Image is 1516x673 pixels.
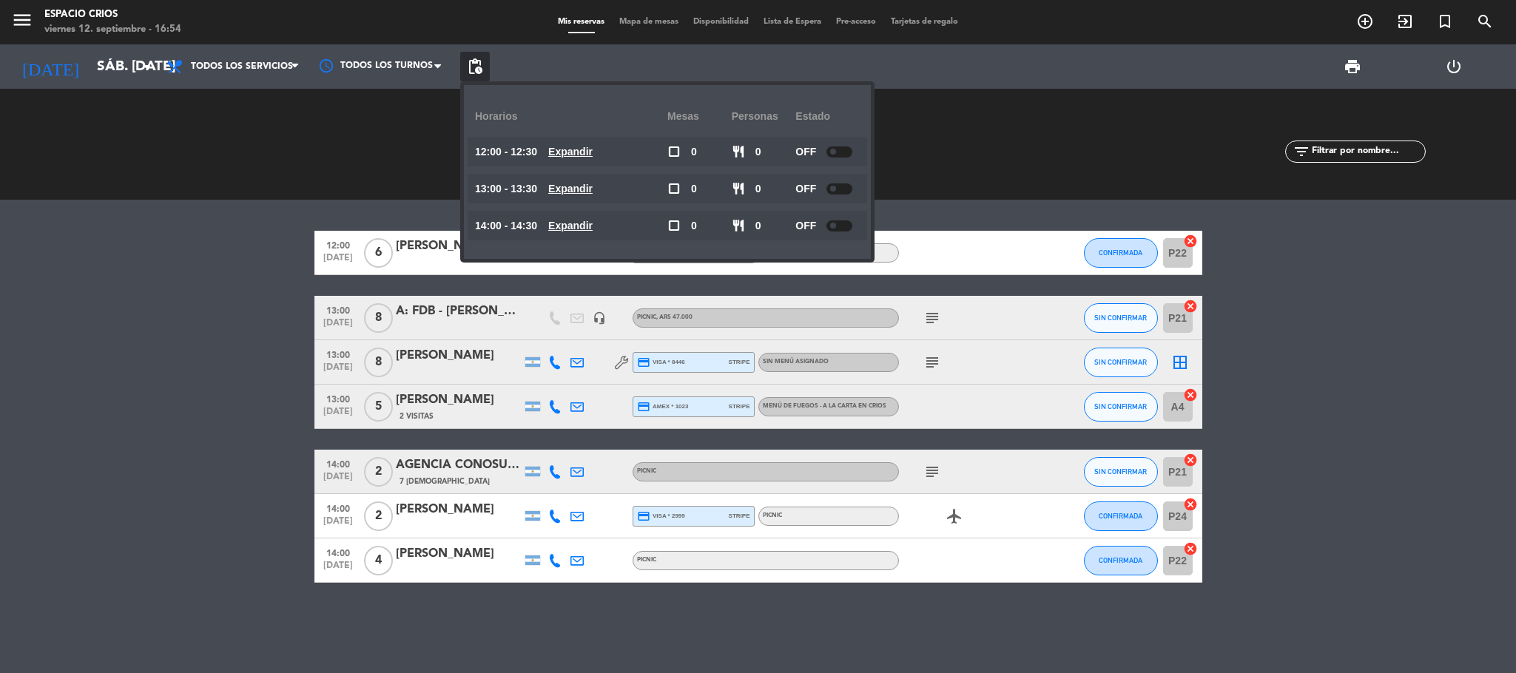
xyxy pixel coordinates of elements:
div: A: FDB - [PERSON_NAME] [396,302,522,321]
span: Mapa de mesas [612,18,686,26]
span: 0 [755,217,761,234]
span: 14:00 - 14:30 [475,217,537,234]
span: Tarjetas de regalo [883,18,966,26]
span: SIN CONFIRMAR [1094,358,1147,366]
span: stripe [729,357,750,367]
span: 2 [364,501,393,531]
span: PICNIC [637,468,656,474]
span: Mis reservas [550,18,612,26]
span: 13:00 [320,301,357,318]
span: 13:00 - 13:30 [475,180,537,197]
span: 0 [691,180,697,197]
span: [DATE] [320,318,357,335]
i: credit_card [637,510,650,523]
i: cancel [1183,453,1198,467]
span: PICNIC [637,314,693,320]
i: subject [923,354,941,371]
u: Expandir [548,183,593,195]
button: menu [11,9,33,36]
span: restaurant [732,219,745,232]
i: cancel [1183,388,1198,402]
button: CONFIRMADA [1084,546,1158,575]
i: [DATE] [11,50,90,83]
span: 14:00 [320,499,357,516]
span: , ARS 47.000 [656,314,693,320]
span: SIN CONFIRMAR [1094,402,1147,410]
span: pending_actions [466,58,484,75]
i: cancel [1183,299,1198,314]
div: Espacio Crios [44,7,181,22]
i: subject [923,463,941,481]
div: [PERSON_NAME] [396,544,522,564]
span: 14:00 [320,544,357,561]
span: visa * 8446 [637,356,685,369]
span: Menú de fuegos - a la carta en CRIOS [763,403,886,409]
i: cancel [1183,497,1198,512]
span: Disponibilidad [686,18,756,26]
button: SIN CONFIRMAR [1084,392,1158,422]
div: [PERSON_NAME] [396,500,522,519]
div: LOG OUT [1404,44,1505,89]
i: menu [11,9,33,31]
span: 13:00 [320,345,357,362]
i: arrow_drop_down [138,58,155,75]
span: 4 [364,546,393,575]
span: stripe [729,511,750,521]
input: Filtrar por nombre... [1310,143,1425,160]
i: exit_to_app [1396,13,1414,30]
button: SIN CONFIRMAR [1084,303,1158,333]
u: Expandir [548,220,593,231]
u: Expandir [548,146,593,158]
i: add_circle_outline [1356,13,1374,30]
i: airplanemode_active [946,507,963,525]
button: SIN CONFIRMAR [1084,457,1158,487]
span: OFF [795,217,816,234]
span: 8 [364,303,393,333]
i: cancel [1183,541,1198,556]
span: 0 [691,143,697,160]
i: turned_in_not [1436,13,1454,30]
span: Todos los servicios [191,61,293,72]
span: amex * 1023 [637,400,689,413]
i: headset_mic [593,311,606,325]
span: [DATE] [320,253,357,270]
span: 7 [DEMOGRAPHIC_DATA] [400,476,490,487]
i: cancel [1183,234,1198,248]
span: Lista de Espera [756,18,829,26]
span: print [1344,58,1361,75]
i: filter_list [1293,143,1310,160]
span: 5 [364,392,393,422]
i: credit_card [637,400,650,413]
i: border_all [1171,354,1189,371]
span: restaurant [732,145,745,158]
div: [PERSON_NAME] [396,237,522,256]
span: stripe [729,402,750,411]
span: 2 Visitas [400,410,434,422]
span: SIN CONFIRMAR [1094,314,1147,322]
span: [DATE] [320,362,357,379]
div: personas [732,96,796,137]
div: viernes 12. septiembre - 16:54 [44,22,181,37]
span: 0 [755,143,761,160]
i: subject [923,309,941,327]
span: CONFIRMADA [1099,512,1142,520]
span: 12:00 - 12:30 [475,143,537,160]
span: 8 [364,348,393,377]
div: AGENCIA CONOSUR (SUSI) [396,456,522,475]
span: check_box_outline_blank [667,145,681,158]
span: 12:00 [320,236,357,253]
span: 13:00 [320,390,357,407]
span: 14:00 [320,455,357,472]
span: 0 [755,180,761,197]
span: visa * 2999 [637,510,685,523]
span: PICNIC [637,557,656,563]
span: check_box_outline_blank [667,182,681,195]
span: 2 [364,457,393,487]
div: [PERSON_NAME] [396,390,522,410]
div: Mesas [667,96,732,137]
div: [PERSON_NAME] [396,346,522,365]
span: restaurant [732,182,745,195]
span: CONFIRMADA [1099,248,1142,257]
span: 0 [691,217,697,234]
div: Horarios [475,96,667,137]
